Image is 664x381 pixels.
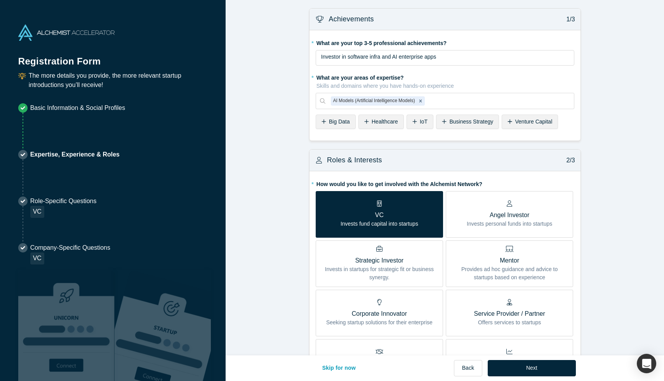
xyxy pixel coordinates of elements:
[407,115,433,129] div: IoT
[322,256,437,265] p: Strategic Investor
[316,71,574,90] label: What are your areas of expertise?
[341,211,418,220] p: VC
[314,360,364,376] button: Skip for now
[358,115,404,129] div: Healthcare
[18,24,115,41] img: Alchemist Accelerator Logo
[467,211,552,220] p: Angel Investor
[452,265,567,282] p: Provides ad hoc guidance and advice to startups based on experience
[474,318,545,327] p: Offers services to startups
[30,252,44,264] div: VC
[327,155,382,165] h3: Roles & Interests
[562,15,575,24] p: 1/3
[316,37,574,47] label: What are your top 3-5 professional achievements?
[30,103,125,113] p: Basic Information & Social Profiles
[30,197,97,206] p: Role-Specific Questions
[452,256,567,265] p: Mentor
[326,318,433,327] p: Seeking startup solutions for their enterprise
[502,115,558,129] div: Venture Capital
[30,206,44,218] div: VC
[341,220,418,228] p: Invests fund capital into startups
[416,96,425,106] div: Remove AI Models (Artificial Intelligence Models)
[515,118,553,125] span: Venture Capital
[436,115,499,129] div: Business Strategy
[316,115,356,129] div: Big Data
[326,309,433,318] p: Corporate Innovator
[18,46,208,68] h1: Registration Form
[316,177,574,188] label: How would you like to get involved with the Alchemist Network?
[454,360,482,376] button: Back
[562,156,575,165] p: 2/3
[329,14,374,24] h3: Achievements
[474,309,545,318] p: Service Provider / Partner
[420,118,428,125] span: IoT
[488,360,576,376] button: Next
[321,53,569,68] div: rdw-editor
[329,118,350,125] span: Big Data
[30,150,120,159] p: Expertise, Experience & Roles
[449,118,493,125] span: Business Strategy
[321,54,436,60] span: Investor in software infra and AI enterprise apps
[322,265,437,282] p: Invests in startups for strategic fit or business synergy.
[372,118,398,125] span: Healthcare
[29,71,208,90] p: The more details you provide, the more relevant startup introductions you’ll receive!
[467,220,552,228] p: Invests personal funds into startups
[331,96,416,106] div: AI Models (Artificial Intelligence Models)
[316,50,574,66] div: rdw-wrapper
[316,82,574,90] p: Skills and domains where you have hands-on experience
[30,243,110,252] p: Company-Specific Questions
